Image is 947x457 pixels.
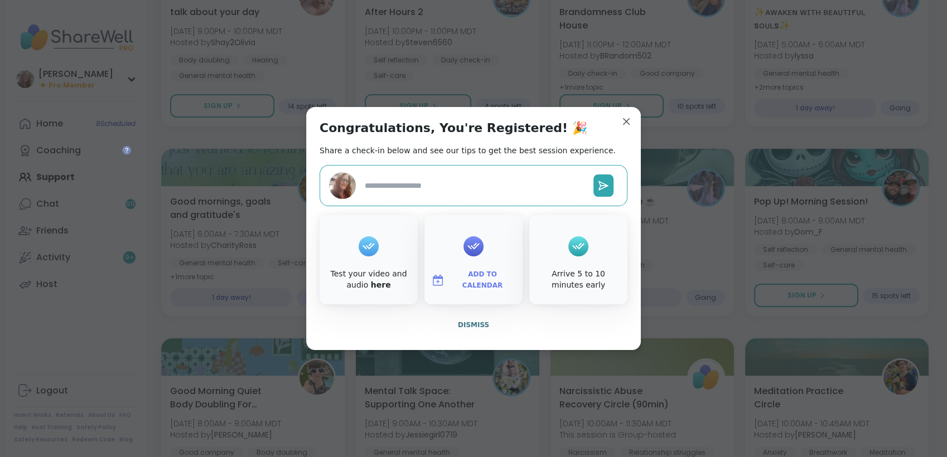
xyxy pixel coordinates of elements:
[320,120,587,136] h1: Congratulations, You're Registered! 🎉
[371,280,391,289] a: here
[322,269,415,290] div: Test your video and audio
[431,274,444,287] img: ShareWell Logomark
[458,321,489,329] span: Dismiss
[320,313,627,337] button: Dismiss
[329,172,356,199] img: dodi
[427,269,520,292] button: Add to Calendar
[320,145,616,156] h2: Share a check-in below and see our tips to get the best session experience.
[449,269,516,291] span: Add to Calendar
[532,269,625,290] div: Arrive 5 to 10 minutes early
[122,145,131,154] iframe: Spotlight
